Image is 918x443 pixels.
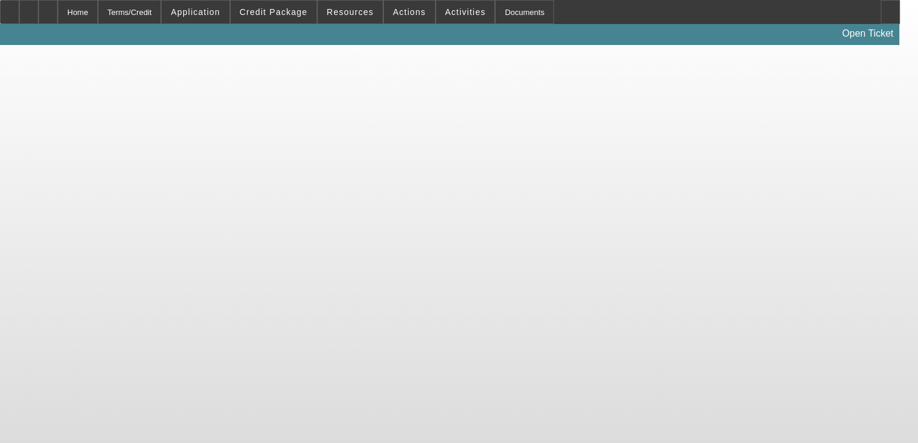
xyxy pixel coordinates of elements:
span: Application [171,7,220,17]
span: Activities [445,7,486,17]
button: Application [162,1,229,23]
span: Credit Package [240,7,308,17]
button: Actions [384,1,435,23]
button: Credit Package [231,1,317,23]
a: Open Ticket [837,23,898,44]
button: Resources [318,1,383,23]
span: Actions [393,7,426,17]
span: Resources [327,7,374,17]
button: Activities [436,1,495,23]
